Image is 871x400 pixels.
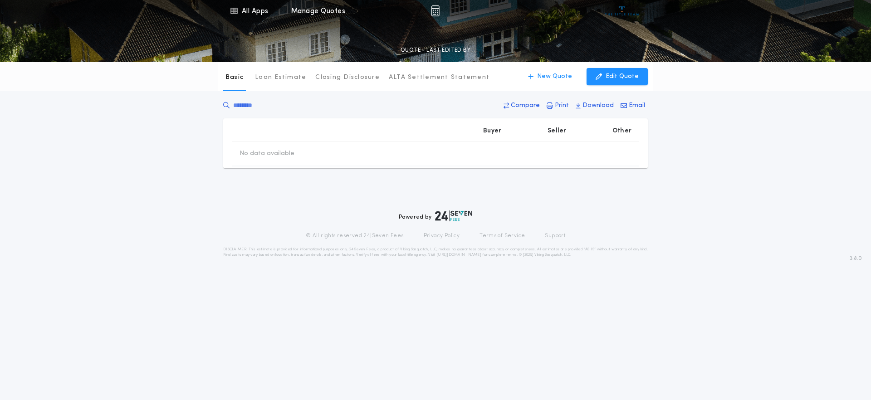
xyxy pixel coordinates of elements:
[401,46,470,55] p: QUOTE - LAST EDITED BY
[480,232,525,239] a: Terms of Service
[501,98,543,114] button: Compare
[431,5,440,16] img: img
[306,232,404,239] p: © All rights reserved. 24|Seven Fees
[548,127,567,136] p: Seller
[605,6,639,15] img: vs-icon
[225,73,244,82] p: Basic
[582,101,614,110] p: Download
[435,210,472,221] img: logo
[315,73,380,82] p: Closing Disclosure
[618,98,648,114] button: Email
[389,73,489,82] p: ALTA Settlement Statement
[519,68,581,85] button: New Quote
[483,127,501,136] p: Buyer
[511,101,540,110] p: Compare
[223,247,648,258] p: DISCLAIMER: This estimate is provided for informational purposes only. 24|Seven Fees, a product o...
[606,72,639,81] p: Edit Quote
[612,127,631,136] p: Other
[232,142,302,166] td: No data available
[555,101,569,110] p: Print
[587,68,648,85] button: Edit Quote
[545,232,565,239] a: Support
[850,254,862,263] span: 3.8.0
[573,98,617,114] button: Download
[537,72,572,81] p: New Quote
[399,210,472,221] div: Powered by
[436,253,481,257] a: [URL][DOMAIN_NAME]
[629,101,645,110] p: Email
[255,73,306,82] p: Loan Estimate
[424,232,460,239] a: Privacy Policy
[544,98,572,114] button: Print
